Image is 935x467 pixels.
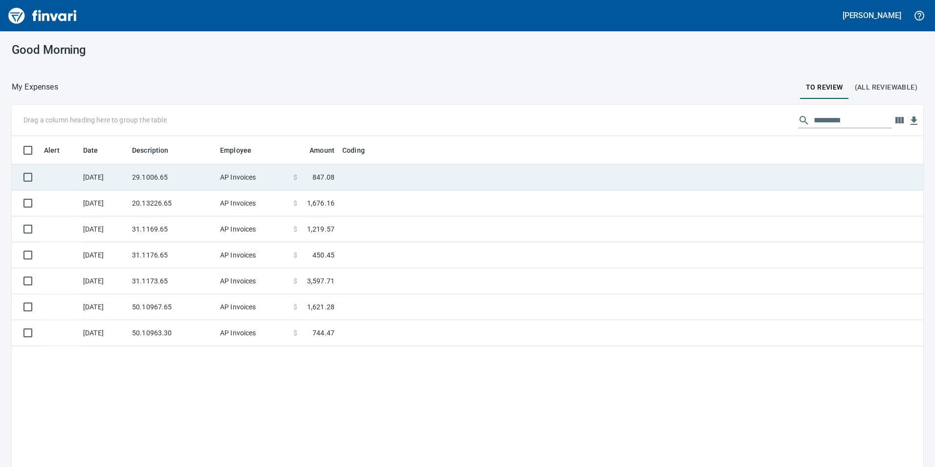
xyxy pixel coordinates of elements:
span: Description [132,144,169,156]
span: Employee [220,144,264,156]
button: Download Table [907,114,921,128]
span: Description [132,144,181,156]
button: Choose columns to display [892,113,907,128]
span: 1,676.16 [307,198,334,208]
h3: Good Morning [12,43,300,57]
span: $ [293,198,297,208]
td: 31.1176.65 [128,242,216,268]
span: Amount [310,144,334,156]
span: 450.45 [312,250,334,260]
span: 847.08 [312,172,334,182]
h5: [PERSON_NAME] [843,10,901,21]
span: 744.47 [312,328,334,338]
td: [DATE] [79,190,128,216]
p: My Expenses [12,81,58,93]
span: Alert [44,144,60,156]
td: [DATE] [79,164,128,190]
td: 50.10967.65 [128,294,216,320]
img: Finvari [6,4,79,27]
nav: breadcrumb [12,81,58,93]
td: 50.10963.30 [128,320,216,346]
td: 29.1006.65 [128,164,216,190]
td: AP Invoices [216,216,289,242]
span: $ [293,328,297,338]
span: $ [293,302,297,312]
td: [DATE] [79,242,128,268]
span: Coding [342,144,378,156]
span: 1,621.28 [307,302,334,312]
td: AP Invoices [216,320,289,346]
td: [DATE] [79,320,128,346]
span: $ [293,250,297,260]
td: AP Invoices [216,190,289,216]
span: 3,597.71 [307,276,334,286]
td: AP Invoices [216,164,289,190]
td: 31.1169.65 [128,216,216,242]
p: Drag a column heading here to group the table [23,115,167,125]
td: [DATE] [79,268,128,294]
span: 1,219.57 [307,224,334,234]
td: 31.1173.65 [128,268,216,294]
span: Employee [220,144,251,156]
td: AP Invoices [216,242,289,268]
span: To Review [806,81,843,93]
span: Coding [342,144,365,156]
button: [PERSON_NAME] [840,8,904,23]
td: [DATE] [79,294,128,320]
span: Date [83,144,111,156]
td: AP Invoices [216,268,289,294]
span: $ [293,224,297,234]
span: (All Reviewable) [855,81,917,93]
td: AP Invoices [216,294,289,320]
span: Date [83,144,98,156]
td: [DATE] [79,216,128,242]
td: 20.13226.65 [128,190,216,216]
span: $ [293,172,297,182]
span: $ [293,276,297,286]
span: Amount [297,144,334,156]
span: Alert [44,144,72,156]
